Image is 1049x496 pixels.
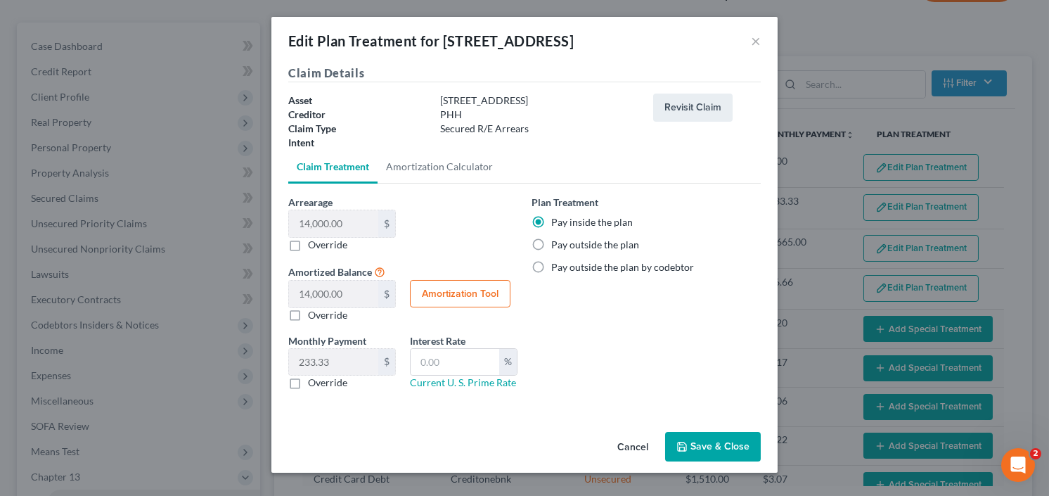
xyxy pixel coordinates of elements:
input: 0.00 [289,281,378,307]
label: Pay outside the plan by codebtor [551,260,694,274]
span: Amortized Balance [288,266,372,278]
div: Edit Plan Treatment for [STREET_ADDRESS] [288,31,574,51]
div: % [499,349,517,376]
input: 0.00 [411,349,499,376]
label: Override [308,308,347,322]
label: Interest Rate [410,333,465,348]
label: Pay outside the plan [551,238,639,252]
div: Intent [281,136,433,150]
div: PHH [433,108,646,122]
div: Claim Type [281,122,433,136]
div: [STREET_ADDRESS] [433,94,646,108]
div: $ [378,210,395,237]
div: Creditor [281,108,433,122]
input: 0.00 [289,349,378,376]
h5: Claim Details [288,65,761,82]
div: $ [378,281,395,307]
div: Asset [281,94,433,108]
label: Monthly Payment [288,333,366,348]
label: Plan Treatment [532,195,598,210]
label: Arrearage [288,195,333,210]
button: × [751,32,761,49]
span: 2 [1030,448,1041,459]
a: Claim Treatment [288,150,378,184]
button: Cancel [606,433,659,462]
a: Current U. S. Prime Rate [410,376,516,388]
div: Secured R/E Arrears [433,122,646,136]
button: Amortization Tool [410,280,510,308]
label: Override [308,376,347,390]
iframe: Intercom live chat [1001,448,1035,482]
div: $ [378,349,395,376]
label: Pay inside the plan [551,215,633,229]
label: Override [308,238,347,252]
input: 0.00 [289,210,378,237]
button: Revisit Claim [653,94,733,122]
a: Amortization Calculator [378,150,501,184]
button: Save & Close [665,432,761,462]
